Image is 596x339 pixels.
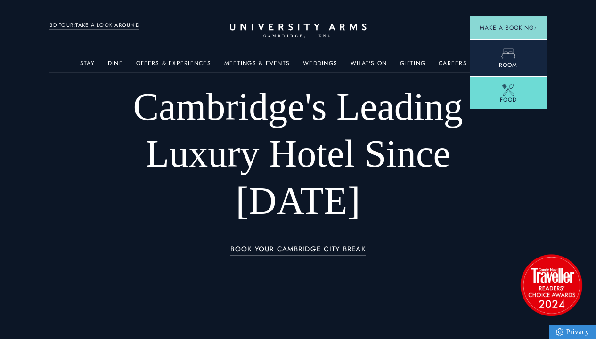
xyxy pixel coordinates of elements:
span: Make a Booking [480,24,537,32]
span: Room [499,61,517,69]
a: Stay [80,60,95,72]
a: Weddings [303,60,337,72]
a: Home [230,24,367,38]
a: Careers [439,60,467,72]
img: Arrow icon [534,26,537,30]
a: What's On [351,60,387,72]
button: Make a BookingArrow icon [470,16,547,39]
img: Privacy [556,328,563,336]
a: Gifting [400,60,425,72]
a: BOOK YOUR CAMBRIDGE CITY BREAK [230,245,366,256]
a: Offers & Experiences [136,60,211,72]
a: Meetings & Events [224,60,290,72]
a: 3D TOUR:TAKE A LOOK AROUND [49,21,139,30]
a: Dine [108,60,123,72]
h1: Cambridge's Leading Luxury Hotel Since [DATE] [99,83,497,225]
a: Room [470,39,547,76]
a: Food [470,76,547,111]
a: Privacy [549,325,596,339]
img: image-2524eff8f0c5d55edbf694693304c4387916dea5-1501x1501-png [516,250,587,320]
span: Food [500,96,517,104]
